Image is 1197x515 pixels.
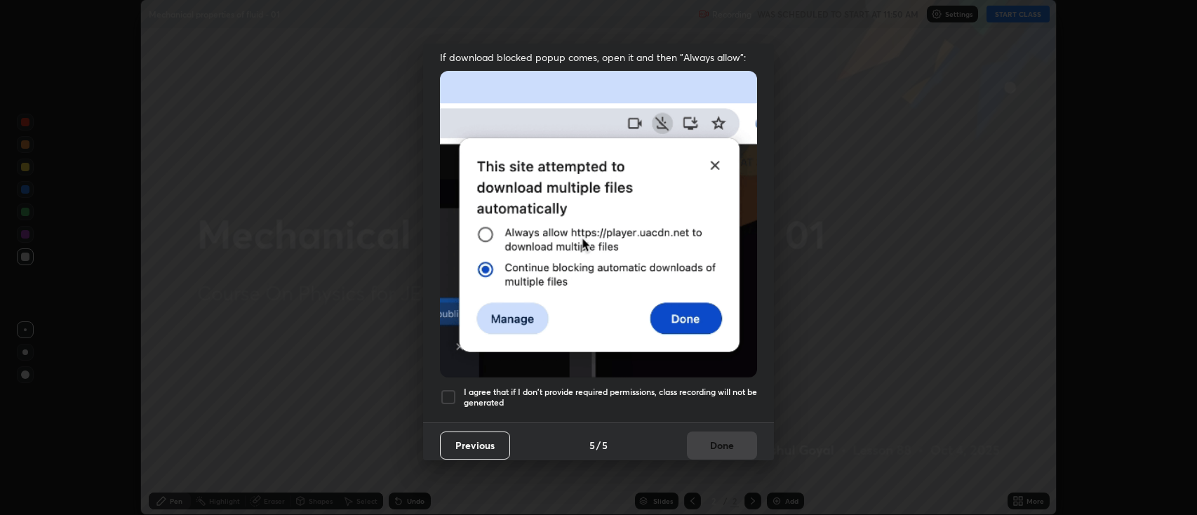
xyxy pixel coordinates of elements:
[440,432,510,460] button: Previous
[440,51,757,64] span: If download blocked popup comes, open it and then "Always allow":
[602,438,608,453] h4: 5
[596,438,601,453] h4: /
[440,71,757,377] img: downloads-permission-blocked.gif
[589,438,595,453] h4: 5
[464,387,757,408] h5: I agree that if I don't provide required permissions, class recording will not be generated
